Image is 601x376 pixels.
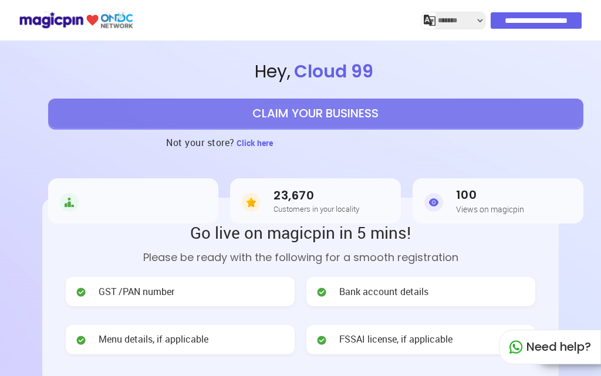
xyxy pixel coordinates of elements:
h5: Customers in your locality [274,205,359,213]
span: Menu details, if applicable [99,333,208,346]
img: Views [424,191,443,214]
img: check [316,286,327,298]
p: Please be ready with the following for a smooth registration [66,249,535,265]
img: check [75,286,87,298]
h3: 100 [456,188,524,202]
span: FSSAI license, if applicable [339,333,453,346]
h5: Views on magicpin [456,205,524,214]
img: Customers [242,191,261,214]
h3: 23,670 [274,189,359,202]
span: Click here [237,137,273,148]
img: whatapp_green.7240e66a.svg [509,340,523,354]
img: check [316,334,327,346]
div: Need help? [499,330,601,364]
h2: Go live on magicpin in 5 mins! [66,221,535,243]
span: Bank account details [339,285,428,299]
span: Hey , [30,59,601,84]
img: j2MGCQAAAABJRU5ErkJggg== [424,15,435,26]
h3: Not your store? [166,128,235,157]
button: CLAIM YOUR BUSINESS [48,99,583,128]
span: GST /PAN number [99,285,174,299]
img: ondc-logo-new-small.8a59708e.svg [19,10,133,31]
span: Cloud 99 [291,59,377,84]
img: check [75,334,87,346]
img: Rank [60,191,79,214]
